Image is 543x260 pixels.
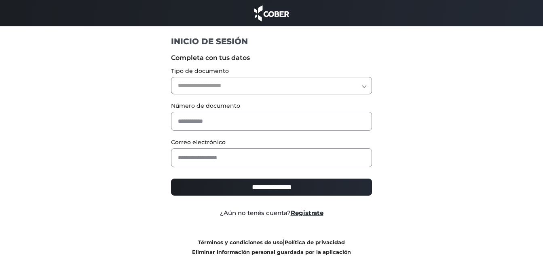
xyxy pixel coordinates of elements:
[192,249,351,255] a: Eliminar información personal guardada por la aplicación
[165,209,378,218] div: ¿Aún no tenés cuenta?
[285,239,345,245] a: Política de privacidad
[171,102,372,110] label: Número de documento
[252,4,292,22] img: cober_marca.png
[291,209,323,217] a: Registrate
[171,53,372,63] label: Completa con tus datos
[171,36,372,47] h1: INICIO DE SESIÓN
[171,67,372,75] label: Tipo de documento
[165,237,378,257] div: |
[171,138,372,147] label: Correo electrónico
[198,239,283,245] a: Términos y condiciones de uso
